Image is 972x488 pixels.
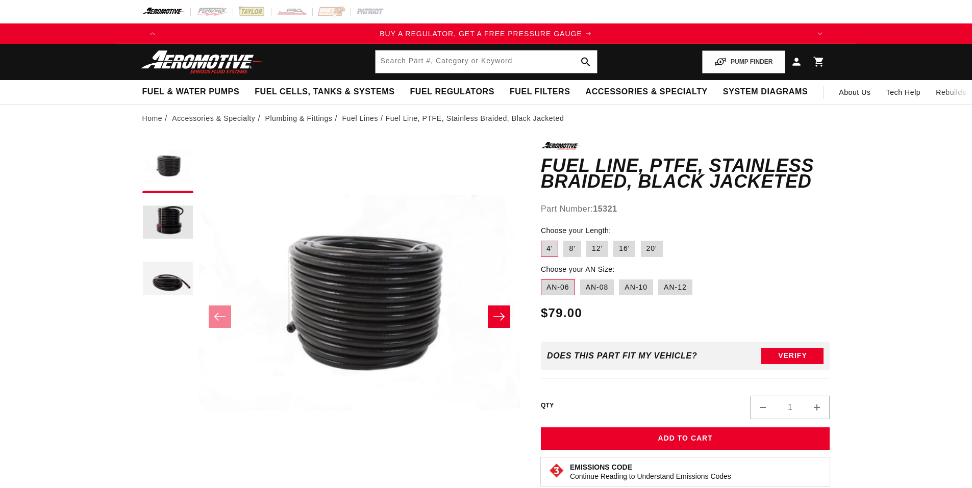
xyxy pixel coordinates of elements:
span: BUY A REGULATOR, GET A FREE PRESSURE GAUGE [380,30,582,38]
label: AN-12 [658,279,692,296]
label: 20' [641,241,663,257]
label: AN-10 [619,279,653,296]
span: Tech Help [886,87,921,98]
button: Load image 2 in gallery view [142,198,193,249]
li: Accessories & Specialty [172,113,263,124]
span: Fuel Filters [510,87,570,97]
button: Slide right [488,305,510,328]
a: BUY A REGULATOR, GET A FREE PRESSURE GAUGE [163,28,810,39]
button: search button [575,50,597,73]
li: Fuel Line, PTFE, Stainless Braided, Black Jacketed [386,113,564,124]
span: $79.00 [541,304,582,322]
summary: Fuel Cells, Tanks & Systems [247,80,402,104]
span: Rebuilds [936,87,966,98]
a: Fuel Lines [342,113,378,124]
summary: Fuel Filters [502,80,578,104]
a: Home [142,113,163,124]
h1: Fuel Line, PTFE, Stainless Braided, Black Jacketed [541,158,830,190]
button: Slide left [209,305,231,328]
img: Aeromotive [138,50,266,74]
label: AN-06 [541,279,575,296]
strong: 15321 [593,204,617,213]
p: Continue Reading to Understand Emissions Codes [570,472,731,481]
div: Does This part fit My vehicle? [547,351,697,361]
img: Emissions code [549,463,565,479]
span: Fuel & Water Pumps [142,87,240,97]
button: Translation missing: en.sections.announcements.previous_announcement [142,23,163,44]
input: Search by Part Number, Category or Keyword [376,50,597,73]
nav: breadcrumbs [142,113,830,124]
span: Fuel Regulators [410,87,494,97]
button: Load image 3 in gallery view [142,254,193,305]
label: 16' [613,241,635,257]
div: 1 of 4 [163,28,810,39]
summary: System Diagrams [715,80,815,104]
label: QTY [541,401,554,410]
summary: Tech Help [879,80,929,105]
label: AN-08 [580,279,614,296]
button: Emissions CodeContinue Reading to Understand Emissions Codes [570,463,731,481]
label: 12' [586,241,608,257]
legend: Choose your AN Size: [541,264,616,275]
summary: Accessories & Specialty [578,80,715,104]
span: About Us [839,88,870,96]
button: Translation missing: en.sections.announcements.next_announcement [810,23,830,44]
legend: Choose your Length: [541,225,612,236]
summary: Fuel & Water Pumps [135,80,247,104]
button: Verify [761,348,824,364]
button: Load image 1 in gallery view [142,142,193,193]
strong: Emissions Code [570,463,632,471]
button: Add to Cart [541,427,830,450]
label: 4' [541,241,558,257]
span: Accessories & Specialty [586,87,708,97]
a: About Us [831,80,878,105]
span: System Diagrams [723,87,808,97]
summary: Fuel Regulators [402,80,502,104]
span: Fuel Cells, Tanks & Systems [255,87,394,97]
slideshow-component: Translation missing: en.sections.announcements.announcement_bar [117,23,856,44]
div: Part Number: [541,202,830,216]
a: Plumbing & Fittings [265,113,332,124]
div: Announcement [163,28,810,39]
label: 8' [563,241,581,257]
button: PUMP FINDER [702,50,785,73]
